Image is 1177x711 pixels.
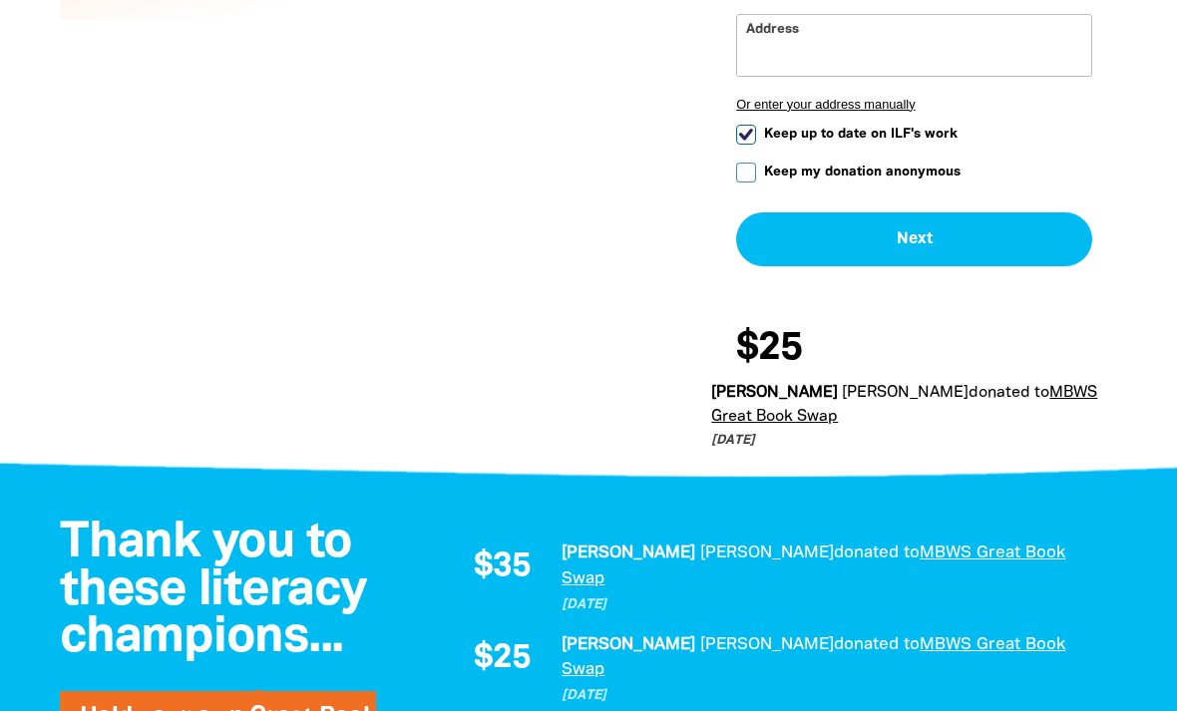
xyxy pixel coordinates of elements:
button: Next [736,212,1092,266]
a: MBWS Great Book Swap [711,386,1097,424]
span: $25 [474,642,531,676]
a: MBWS Great Book Swap [562,545,1065,586]
div: Donation stream [711,317,1117,452]
div: Donation stream [452,540,1097,707]
p: [DATE] [562,595,1097,615]
em: [PERSON_NAME] [842,386,969,400]
span: donated to [834,637,920,652]
span: Keep up to date on ILF's work [764,125,958,144]
em: [PERSON_NAME] [700,637,834,652]
input: Keep up to date on ILF's work [736,125,756,145]
span: donated to [969,386,1049,400]
span: Thank you to these literacy champions... [60,521,366,661]
p: [DATE] [562,686,1097,706]
div: Paginated content [452,540,1097,707]
p: [DATE] [711,432,1101,452]
input: Keep my donation anonymous [736,163,756,182]
em: [PERSON_NAME] [562,637,695,652]
em: [PERSON_NAME] [711,386,838,400]
span: $25 [736,329,802,369]
span: donated to [834,545,920,560]
em: [PERSON_NAME] [700,545,834,560]
span: $35 [474,550,531,584]
em: [PERSON_NAME] [562,545,695,560]
span: Keep my donation anonymous [764,163,961,181]
button: Or enter your address manually [736,97,1092,112]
